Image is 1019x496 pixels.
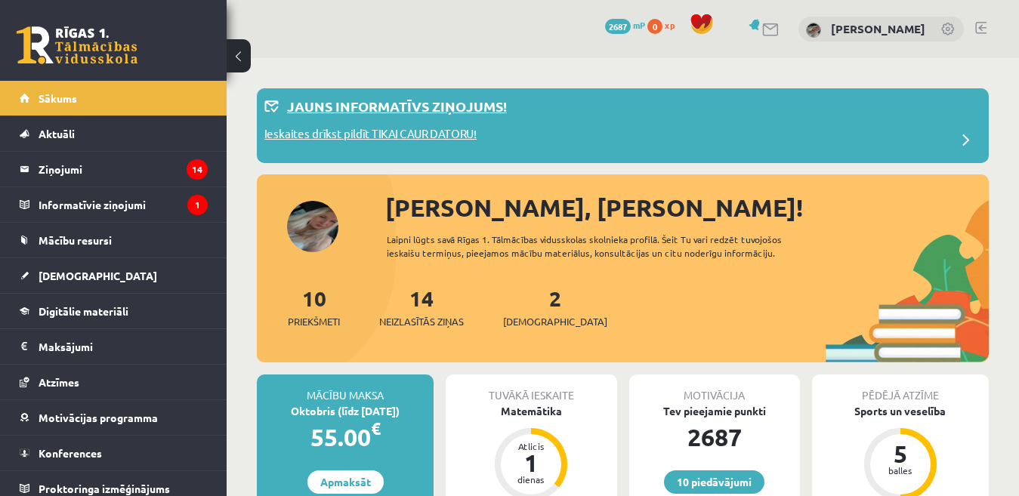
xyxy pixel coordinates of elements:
span: Atzīmes [39,375,79,389]
img: Tatjana Butkeviča [806,23,821,38]
span: mP [633,19,645,31]
div: Pēdējā atzīme [812,374,989,403]
span: Mācību resursi [39,233,112,247]
p: Ieskaites drīkst pildīt TIKAI CAUR DATORU! [264,125,477,146]
div: Sports un veselība [812,403,989,419]
a: 14Neizlasītās ziņas [379,285,464,329]
a: Sākums [20,81,208,116]
span: xp [665,19,675,31]
a: Digitālie materiāli [20,294,208,328]
a: 0 xp [647,19,682,31]
a: 2687 mP [605,19,645,31]
a: Maksājumi [20,329,208,364]
span: € [371,417,381,439]
a: Ziņojumi14 [20,152,208,186]
div: Motivācija [629,374,800,403]
div: Matemātika [446,403,616,419]
div: Mācību maksa [257,374,434,403]
div: 1 [508,451,554,475]
div: 5 [878,442,923,466]
span: [DEMOGRAPHIC_DATA] [39,269,157,282]
a: Jauns informatīvs ziņojums! Ieskaites drīkst pildīt TIKAI CAUR DATORU! [264,96,981,156]
p: Jauns informatīvs ziņojums! [287,96,507,116]
legend: Maksājumi [39,329,208,364]
a: Rīgas 1. Tālmācības vidusskola [17,26,137,64]
a: Apmaksāt [307,470,384,494]
a: [DEMOGRAPHIC_DATA] [20,258,208,293]
i: 1 [187,195,208,215]
span: Motivācijas programma [39,411,158,424]
a: Informatīvie ziņojumi1 [20,187,208,222]
span: 2687 [605,19,631,34]
span: Neizlasītās ziņas [379,314,464,329]
legend: Ziņojumi [39,152,208,186]
i: 14 [187,159,208,180]
a: Mācību resursi [20,223,208,257]
div: dienas [508,475,554,484]
a: Atzīmes [20,365,208,399]
a: 2[DEMOGRAPHIC_DATA] [503,285,607,329]
span: Digitālie materiāli [39,304,128,318]
div: Atlicis [508,442,554,451]
a: Motivācijas programma [20,400,208,435]
a: 10 piedāvājumi [664,470,764,494]
a: 10Priekšmeti [288,285,340,329]
div: Laipni lūgts savā Rīgas 1. Tālmācības vidusskolas skolnieka profilā. Šeit Tu vari redzēt tuvojošo... [387,233,826,260]
div: balles [878,466,923,475]
div: Tuvākā ieskaite [446,374,616,403]
div: Tev pieejamie punkti [629,403,800,419]
div: [PERSON_NAME], [PERSON_NAME]! [385,189,989,226]
span: [DEMOGRAPHIC_DATA] [503,314,607,329]
span: 0 [647,19,662,34]
span: Konferences [39,446,102,460]
a: Konferences [20,436,208,470]
span: Sākums [39,91,77,105]
div: Oktobris (līdz [DATE]) [257,403,434,419]
span: Proktoringa izmēģinājums [39,482,170,495]
a: [PERSON_NAME] [831,21,925,36]
div: 55.00 [257,419,434,455]
a: Aktuāli [20,116,208,151]
div: 2687 [629,419,800,455]
legend: Informatīvie ziņojumi [39,187,208,222]
span: Priekšmeti [288,314,340,329]
span: Aktuāli [39,127,75,140]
